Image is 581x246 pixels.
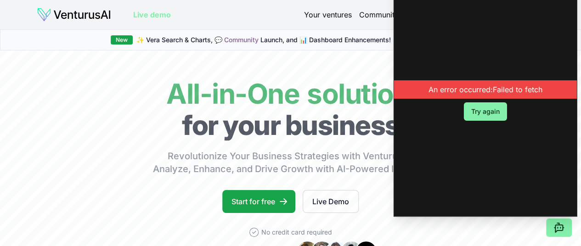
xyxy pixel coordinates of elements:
a: Community [224,36,259,44]
a: Community [359,9,399,20]
a: Live demo [133,9,171,20]
div: An error occurred: Failed to fetch [394,80,577,99]
button: Try again [464,102,507,121]
span: ✨ Vera Search & Charts, 💬 Launch, and 📊 Dashboard Enhancements! [136,35,391,45]
img: logo [37,7,111,22]
a: Live Demo [303,190,359,213]
div: New [111,35,133,45]
a: Your ventures [304,9,352,20]
a: Start for free [222,190,295,213]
